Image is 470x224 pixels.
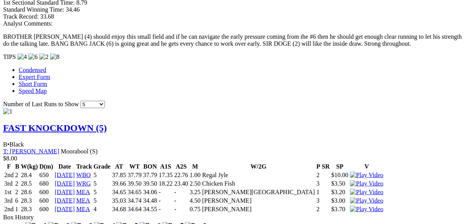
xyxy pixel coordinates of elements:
[3,33,467,47] p: BROTHER [PERSON_NAME] (4) should enjoy this small field and if he can navigate the early pressure...
[189,205,201,213] td: 0.75
[143,171,157,179] td: 37.79
[4,205,14,213] td: 2nd
[28,53,38,60] img: 6
[174,171,188,179] td: 22.76
[111,188,126,196] td: 34.65
[331,197,349,205] td: $3.00
[189,163,201,171] th: M
[158,205,173,213] td: -
[127,180,142,188] td: 39.50
[350,206,383,213] img: Play Video
[158,171,173,179] td: 17.35
[21,197,38,205] td: 28.3
[39,163,54,171] th: D(m)
[76,189,90,195] a: MEA
[76,206,90,212] a: MEA
[322,163,330,171] th: SR
[316,180,321,188] td: 3
[40,13,54,20] span: 33.68
[331,188,349,196] td: $3.20
[316,188,321,196] td: 1
[350,197,383,204] img: Play Video
[158,197,173,205] td: -
[331,171,349,179] td: $10.00
[174,163,188,171] th: A2S
[143,197,157,205] td: 34.48
[158,180,173,188] td: 18.22
[350,180,383,187] img: Play Video
[316,171,321,179] td: 2
[17,53,27,60] img: 4
[21,205,38,213] td: 28.3
[55,206,75,212] a: [DATE]
[93,163,111,171] th: Grade
[189,197,201,205] td: 4.50
[4,180,14,188] td: 3rd
[3,108,12,115] img: 1
[174,197,188,205] td: -
[3,13,38,20] span: Track Record:
[55,172,75,178] a: [DATE]
[61,148,98,155] span: Moorabool (S)
[350,163,384,171] th: V
[3,214,467,221] div: Box History
[4,188,14,196] td: 1st
[316,205,321,213] td: 2
[15,171,20,179] td: 2
[19,81,47,87] a: Short Form
[350,172,383,179] img: Play Video
[15,188,20,196] td: 2
[39,197,54,205] td: 600
[158,163,173,171] th: A1S
[143,163,157,171] th: BON
[55,189,75,195] a: [DATE]
[4,163,14,171] th: F
[316,197,321,205] td: 3
[21,163,38,171] th: W(kg)
[66,6,80,13] span: 34.46
[174,188,188,196] td: -
[158,188,173,196] td: -
[350,172,383,178] a: Watch Replay on Watchdog
[350,180,383,187] a: Watch Replay on Watchdog
[15,197,20,205] td: 6
[202,197,315,205] td: [PERSON_NAME]
[127,163,142,171] th: WT
[202,205,315,213] td: [PERSON_NAME]
[76,163,92,171] th: Track
[202,188,315,196] td: [PERSON_NAME][GEOGRAPHIC_DATA]
[174,205,188,213] td: -
[3,155,17,162] span: $8.00
[4,197,14,205] td: 3rd
[21,180,38,188] td: 28.5
[4,171,14,179] td: 2nd
[111,197,126,205] td: 35.03
[93,188,111,196] td: 5
[19,88,47,94] a: Speed Map
[50,53,59,60] img: 8
[21,171,38,179] td: 28.4
[143,180,157,188] td: 39.50
[21,188,38,196] td: 28.6
[39,171,54,179] td: 650
[316,163,321,171] th: P
[174,180,188,188] td: 23.40
[93,171,111,179] td: 5
[15,180,20,188] td: 2
[189,171,201,179] td: 1.00
[39,205,54,213] td: 600
[127,188,142,196] td: 34.65
[3,20,53,27] span: Analyst Comments:
[189,188,201,196] td: 3.25
[350,189,383,196] img: Play Video
[331,205,349,213] td: $3.70
[331,180,349,188] td: $3.50
[93,180,111,188] td: 5
[93,205,111,213] td: 4
[189,180,201,188] td: 2.50
[127,205,142,213] td: 34.64
[127,197,142,205] td: 34.74
[76,180,91,187] a: WRG
[93,197,111,205] td: 5
[39,188,54,196] td: 600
